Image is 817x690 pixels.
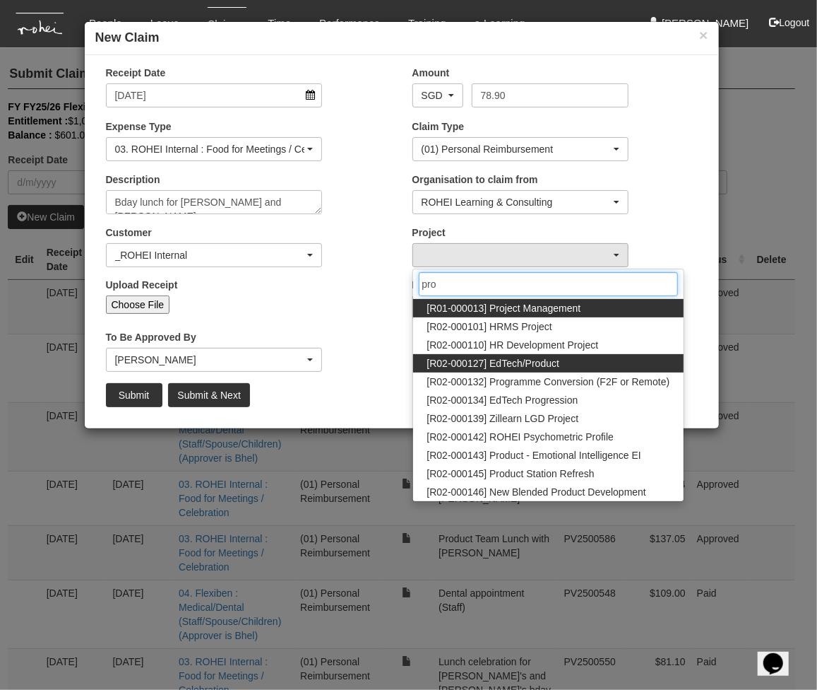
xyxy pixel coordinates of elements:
div: SGD [422,88,446,103]
span: [R02-000143] Product - Emotional Intelligence EI [427,448,642,462]
button: Aline Eustaquio Low [106,348,323,372]
div: [PERSON_NAME] [115,353,305,367]
div: _ROHEI Internal [115,248,305,262]
b: New Claim [95,30,160,45]
div: ROHEI Learning & Consulting [422,195,612,209]
button: ROHEI Learning & Consulting [412,190,629,214]
button: 03. ROHEI Internal : Food for Meetings / Celebration [106,137,323,161]
span: [R01-000013] Project Management [427,301,581,315]
label: Project [412,226,446,240]
span: [R02-000110] HR Development Project [427,338,599,352]
button: SGD [412,83,463,107]
label: Amount [412,66,450,80]
label: Description [106,172,160,187]
span: [R02-000127] EdTech/Product [427,356,560,370]
label: Receipt Date [106,66,166,80]
label: Upload Receipt [106,278,178,292]
input: Choose File [106,296,170,314]
div: 03. ROHEI Internal : Food for Meetings / Celebration [115,142,305,156]
span: [R02-000139] Zillearn LGD Project [427,411,579,426]
label: Organisation to claim from [412,172,538,187]
label: Claim Type [412,119,465,134]
span: [R02-000142] ROHEI Psychometric Profile [427,430,614,444]
button: (01) Personal Reimbursement [412,137,629,161]
input: Search [419,272,679,296]
input: Submit & Next [168,383,249,407]
label: Expense Type [106,119,172,134]
span: [R02-000134] EdTech Progression [427,393,578,407]
input: d/m/yyyy [106,83,323,107]
span: [R02-000132] Programme Conversion (F2F or Remote) [427,375,670,389]
iframe: chat widget [758,633,803,676]
span: [R02-000145] Product Station Refresh [427,467,595,481]
button: × [699,28,708,42]
span: [R02-000146] New Blended Product Development [427,485,647,499]
input: Submit [106,383,162,407]
label: Customer [106,226,152,240]
label: To Be Approved By [106,330,196,344]
button: _ROHEI Internal [106,243,323,267]
div: (01) Personal Reimbursement [422,142,612,156]
span: [R02-000101] HRMS Project [427,320,552,334]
